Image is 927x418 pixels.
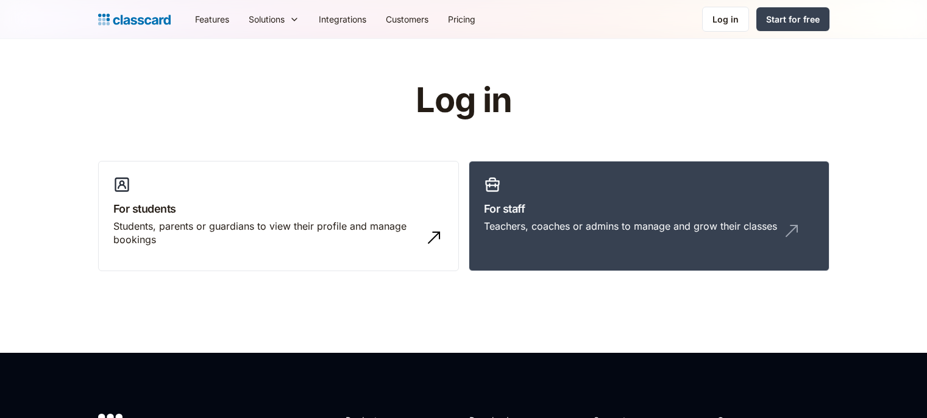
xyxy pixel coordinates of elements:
a: For staffTeachers, coaches or admins to manage and grow their classes [469,161,829,272]
a: Customers [376,5,438,33]
a: Integrations [309,5,376,33]
h3: For students [113,200,444,217]
div: Students, parents or guardians to view their profile and manage bookings [113,219,419,247]
h1: Log in [270,82,657,119]
h3: For staff [484,200,814,217]
a: Pricing [438,5,485,33]
a: Features [185,5,239,33]
a: Start for free [756,7,829,31]
div: Solutions [239,5,309,33]
a: home [98,11,171,28]
div: Log in [712,13,739,26]
a: For studentsStudents, parents or guardians to view their profile and manage bookings [98,161,459,272]
div: Teachers, coaches or admins to manage and grow their classes [484,219,777,233]
div: Solutions [249,13,285,26]
div: Start for free [766,13,820,26]
a: Log in [702,7,749,32]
